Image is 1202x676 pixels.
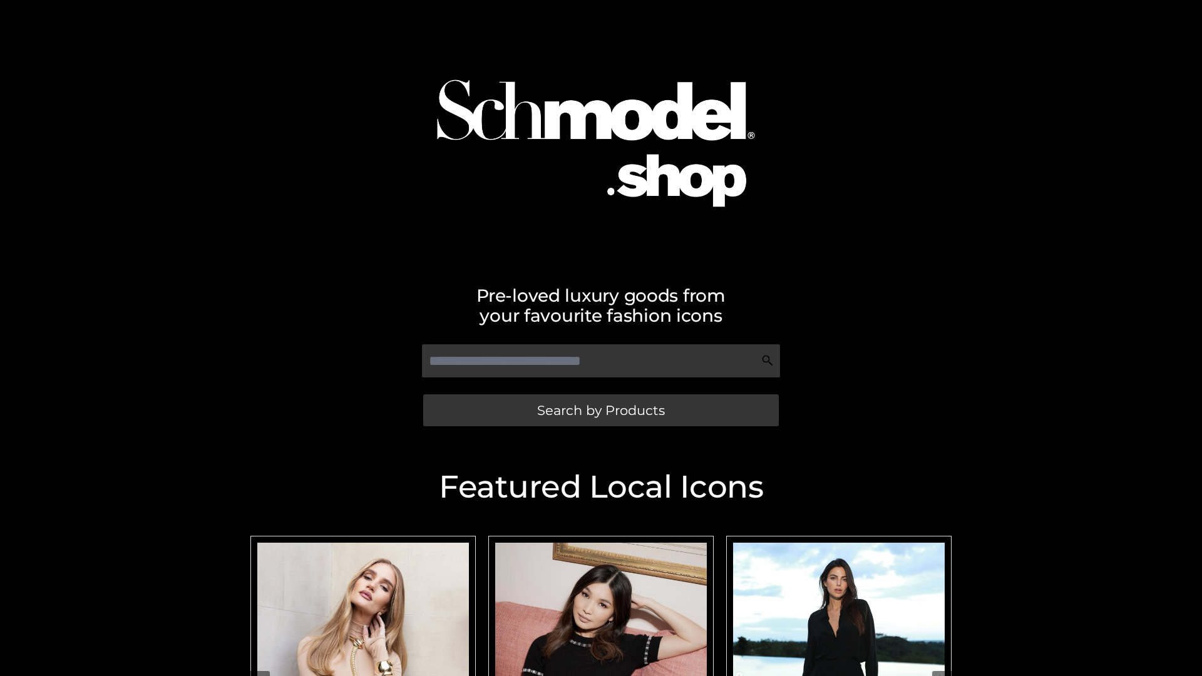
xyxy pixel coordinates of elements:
h2: Pre-loved luxury goods from your favourite fashion icons [244,285,958,325]
h2: Featured Local Icons​ [244,471,958,503]
span: Search by Products [537,404,665,417]
a: Search by Products [423,394,779,426]
img: Search Icon [761,354,774,367]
